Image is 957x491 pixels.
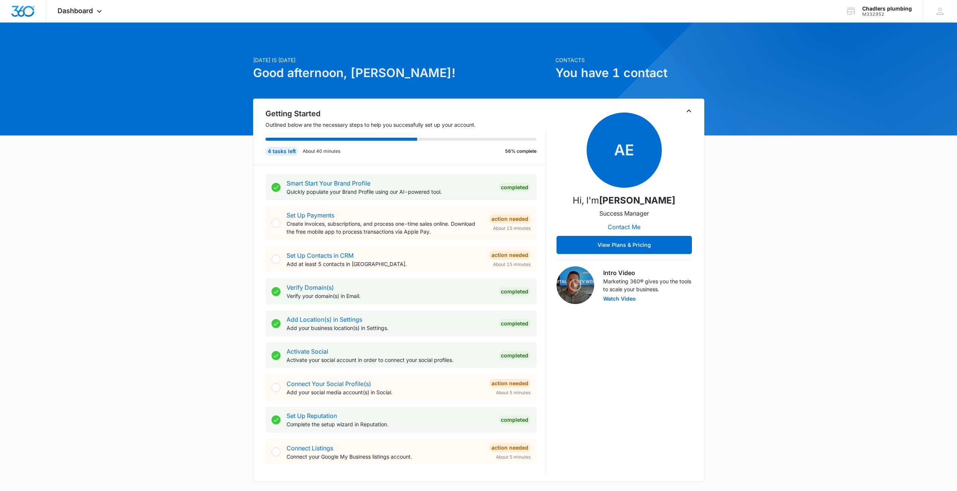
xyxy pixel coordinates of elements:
strong: [PERSON_NAME] [599,195,675,206]
p: Complete the setup wizard in Reputation. [287,420,493,428]
div: 4 tasks left [265,147,298,156]
a: Verify Domain(s) [287,284,334,291]
span: About 15 minutes [493,261,531,268]
div: account name [862,6,912,12]
div: Completed [499,287,531,296]
p: Quickly populate your Brand Profile using our AI-powered tool. [287,188,493,196]
a: Smart Start Your Brand Profile [287,179,370,187]
button: Toggle Collapse [684,106,693,116]
div: Action Needed [489,251,531,260]
span: Dashboard [58,7,93,15]
div: Completed [499,319,531,328]
div: Action Needed [489,214,531,223]
p: Create invoices, subscriptions, and process one-time sales online. Download the free mobile app t... [287,220,483,236]
a: Set Up Reputation [287,412,337,420]
img: Intro Video [557,266,594,304]
button: Watch Video [603,296,636,301]
p: Hi, I'm [573,194,675,207]
p: Success Manager [599,209,649,218]
a: Set Up Contacts in CRM [287,252,353,259]
a: Connect Your Social Profile(s) [287,380,371,388]
div: Completed [499,351,531,360]
p: Verify your domain(s) in Email. [287,292,493,300]
button: Contact Me [600,218,648,236]
span: About 5 minutes [496,454,531,461]
div: Action Needed [489,379,531,388]
div: Action Needed [489,443,531,452]
p: Add your social media account(s) in Social. [287,388,483,396]
p: [DATE] is [DATE] [253,56,551,64]
p: About 40 minutes [303,148,340,155]
h3: Intro Video [603,268,692,277]
a: Add Location(s) in Settings [287,316,362,323]
p: Activate your social account in order to connect your social profiles. [287,356,493,364]
p: Marketing 360® gives you the tools to scale your business. [603,277,692,293]
p: Add at least 5 contacts in [GEOGRAPHIC_DATA]. [287,260,483,268]
h1: You have 1 contact [555,64,704,82]
div: account id [862,12,912,17]
a: Set Up Payments [287,211,334,219]
h2: Getting Started [265,108,546,119]
a: Connect Listings [287,444,333,452]
div: Completed [499,415,531,424]
p: 56% complete [505,148,537,155]
p: Outlined below are the necessary steps to help you successfully set up your account. [265,121,546,129]
span: AE [587,112,662,188]
div: Completed [499,183,531,192]
span: About 15 minutes [493,225,531,232]
span: About 5 minutes [496,389,531,396]
p: Add your business location(s) in Settings. [287,324,493,332]
p: Contacts [555,56,704,64]
button: View Plans & Pricing [557,236,692,254]
a: Activate Social [287,348,328,355]
h1: Good afternoon, [PERSON_NAME]! [253,64,551,82]
p: Connect your Google My Business listings account. [287,453,483,461]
